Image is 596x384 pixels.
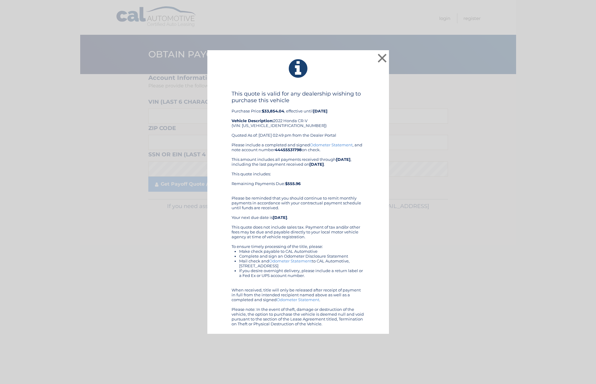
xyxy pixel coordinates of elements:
div: Purchase Price: , effective until 2022 Honda CR-V (VIN: [US_VEHICLE_IDENTIFICATION_NUMBER]) Quote... [232,90,365,142]
b: [DATE] [309,162,324,167]
li: Complete and sign an Odometer Disclosure Statement [239,254,365,259]
a: Odometer Statement [269,259,312,263]
h4: This quote is valid for any dealership wishing to purchase this vehicle [232,90,365,104]
div: This quote includes: Remaining Payments Due: [232,171,365,191]
b: 44455531798 [275,147,302,152]
b: $33,854.04 [262,109,284,113]
li: Make check payable to CAL Automotive [239,249,365,254]
strong: Vehicle Description: [232,118,273,123]
a: Odometer Statement [310,142,353,147]
b: [DATE] [313,109,328,113]
li: If you desire overnight delivery, please include a return label or a Fed Ex or UPS account number. [239,268,365,278]
b: [DATE] [336,157,351,162]
div: Please include a completed and signed , and note account number on check. This amount includes al... [232,142,365,326]
a: Odometer Statement [277,297,319,302]
b: [DATE] [273,215,287,220]
button: × [376,52,388,64]
b: $555.96 [285,181,301,186]
li: Mail check and to CAL Automotive, [STREET_ADDRESS] [239,259,365,268]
